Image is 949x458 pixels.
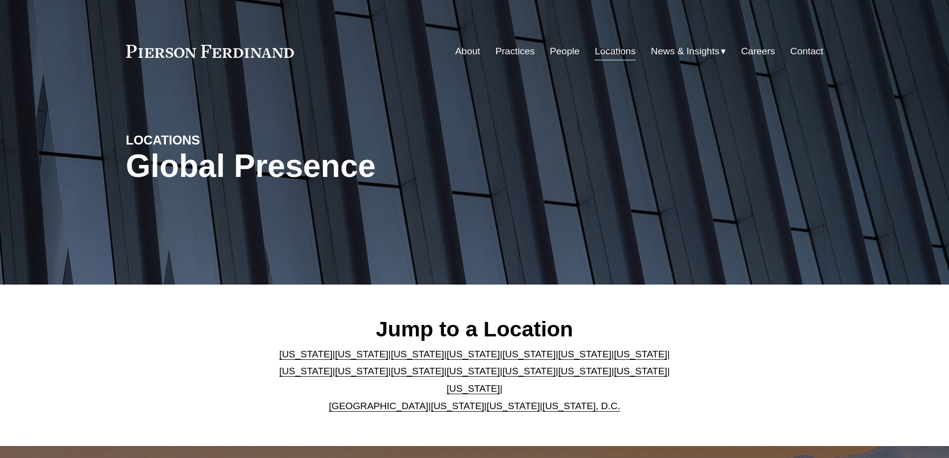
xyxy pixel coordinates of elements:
a: [GEOGRAPHIC_DATA] [329,401,428,411]
a: [US_STATE] [447,383,500,394]
p: | | | | | | | | | | | | | | | | | | [271,346,678,415]
a: [US_STATE] [279,349,333,359]
a: [US_STATE], D.C. [542,401,620,411]
a: Contact [790,42,823,61]
h2: Jump to a Location [271,316,678,342]
a: Careers [741,42,775,61]
a: [US_STATE] [431,401,484,411]
a: [US_STATE] [558,349,611,359]
a: [US_STATE] [447,366,500,376]
a: [US_STATE] [335,349,389,359]
a: Practices [495,42,535,61]
a: [US_STATE] [558,366,611,376]
a: [US_STATE] [335,366,389,376]
a: People [550,42,580,61]
span: News & Insights [651,43,720,60]
a: About [455,42,480,61]
a: [US_STATE] [279,366,333,376]
h4: LOCATIONS [126,132,300,148]
a: [US_STATE] [614,349,667,359]
a: [US_STATE] [391,349,444,359]
a: folder dropdown [651,42,726,61]
a: [US_STATE] [614,366,667,376]
a: [US_STATE] [447,349,500,359]
a: [US_STATE] [487,401,540,411]
a: [US_STATE] [502,366,555,376]
a: [US_STATE] [502,349,555,359]
h1: Global Presence [126,148,591,184]
a: Locations [595,42,636,61]
a: [US_STATE] [391,366,444,376]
